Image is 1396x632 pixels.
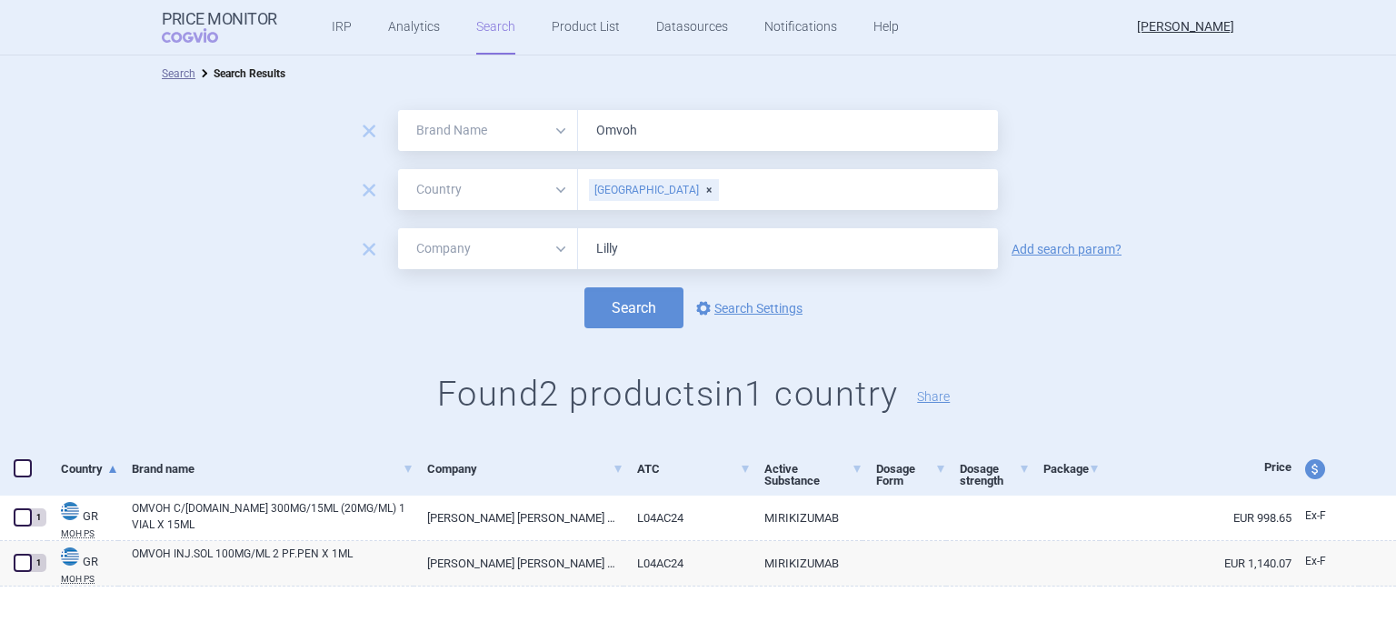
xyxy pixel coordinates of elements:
[1264,460,1291,474] span: Price
[162,67,195,80] a: Search
[637,446,752,491] a: ATC
[1012,243,1122,256] a: Add search param?
[214,67,285,80] strong: Search Results
[30,508,46,527] div: 1
[162,65,195,83] li: Search
[876,446,946,503] a: Dosage Form
[1291,548,1359,576] a: Ex-F
[47,500,118,538] a: GRGRMOH PS
[751,496,863,540] a: MIRIKIZUMAB
[623,496,752,540] a: L04AC24
[132,446,414,491] a: Brand name
[1305,555,1326,567] span: Ex-factory price
[162,28,244,43] span: COGVIO
[195,65,285,83] li: Search Results
[917,390,950,403] button: Share
[162,10,277,45] a: Price MonitorCOGVIO
[414,541,623,586] a: [PERSON_NAME] [PERSON_NAME] NEDERLAND B.V., THE [DEMOGRAPHIC_DATA]
[764,446,863,503] a: Active Substance
[584,287,683,328] button: Search
[61,575,118,584] abbr: MOH PS — List of medicinal products published by the Ministry of Health, Greece.
[427,446,623,491] a: Company
[61,547,79,566] img: Greece
[47,546,118,584] a: GRGRMOH PS
[960,446,1030,503] a: Dosage strength
[61,446,118,491] a: Country
[1043,446,1100,491] a: Package
[1100,541,1291,586] a: EUR 1,140.07
[1100,496,1291,540] a: EUR 998.65
[693,297,803,319] a: Search Settings
[1305,509,1326,522] span: Ex-factory price
[61,529,118,538] abbr: MOH PS — List of medicinal products published by the Ministry of Health, Greece.
[1291,503,1359,530] a: Ex-F
[162,10,277,28] strong: Price Monitor
[132,500,414,533] a: OMVOH C/[DOMAIN_NAME] 300MG/15ML (20MG/ML) 1 VIAL X 15ML
[414,496,623,540] a: [PERSON_NAME] [PERSON_NAME] NEDERLAND B.V., THE [DEMOGRAPHIC_DATA]
[30,554,46,572] div: 1
[623,541,752,586] a: L04AC24
[132,546,414,578] a: OMVOH INJ.SOL 100MG/ML 2 PF.PEN X 1ML
[751,541,863,586] a: MIRIKIZUMAB
[589,179,719,201] div: [GEOGRAPHIC_DATA]
[61,502,79,520] img: Greece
